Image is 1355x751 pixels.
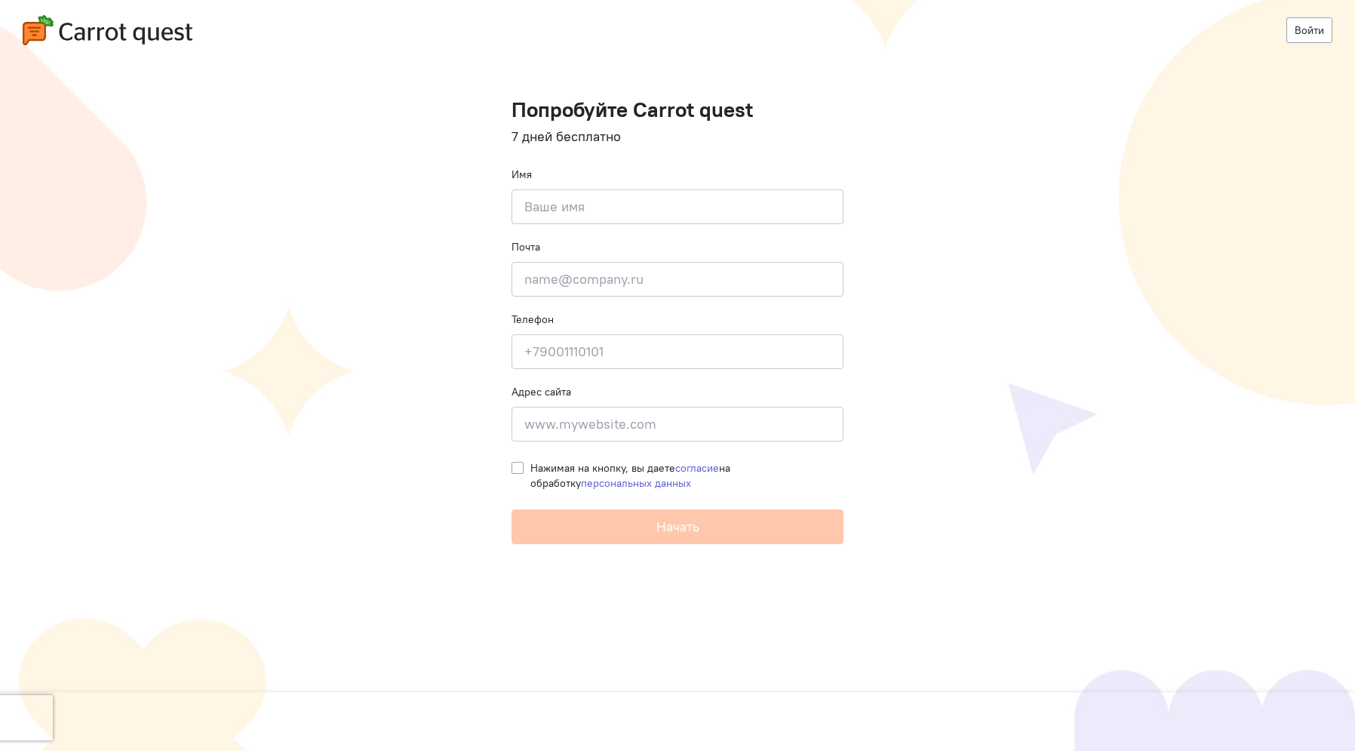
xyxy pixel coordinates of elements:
[675,461,719,475] a: согласие
[530,461,730,490] span: Нажимая на кнопку, вы даете на обработку
[512,384,571,399] label: Адрес сайта
[512,334,843,369] input: +79001110101
[581,476,691,490] a: персональных данных
[512,239,540,254] label: Почта
[656,518,699,535] span: Начать
[512,407,843,442] input: www.mywebsite.com
[512,167,532,182] label: Имя
[1286,17,1332,43] a: Войти
[23,15,192,45] img: carrot-quest-logo.svg
[512,262,843,297] input: name@company.ru
[512,129,843,144] h4: 7 дней бесплатно
[512,509,843,544] button: Начать
[512,98,843,122] h1: Попробуйте Carrot quest
[512,189,843,224] input: Ваше имя
[512,312,554,327] label: Телефон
